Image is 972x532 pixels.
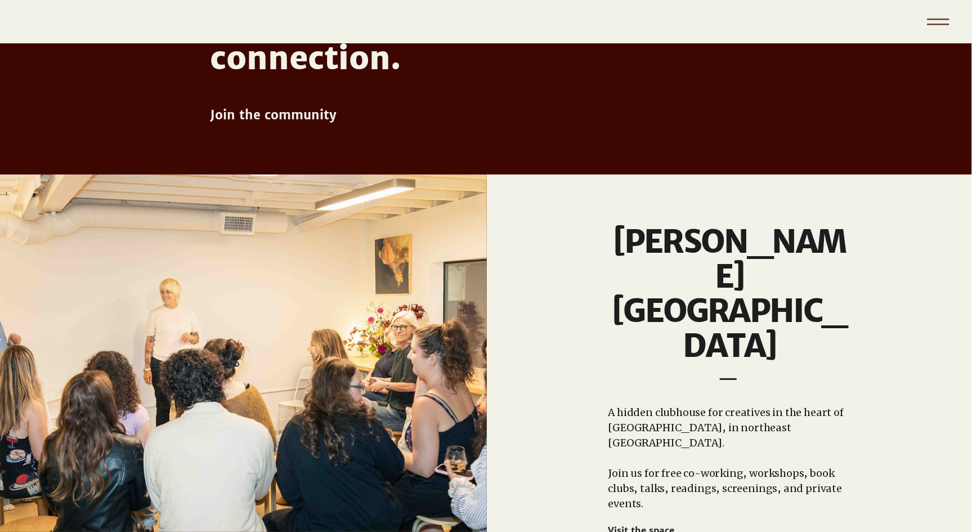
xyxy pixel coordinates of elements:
[921,5,955,39] button: Menu
[921,5,955,39] nav: Site
[210,103,358,127] a: Join the community
[608,467,843,510] span: Join us for free co-working, workshops, book clubs, talks, readings, screenings, and private events.
[210,107,337,123] span: Join the community
[608,406,844,449] span: A hidden clubhouse for creatives in the heart of [GEOGRAPHIC_DATA], in northeast [GEOGRAPHIC_DATA].
[612,222,846,365] span: [PERSON_NAME] [GEOGRAPHIC_DATA]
